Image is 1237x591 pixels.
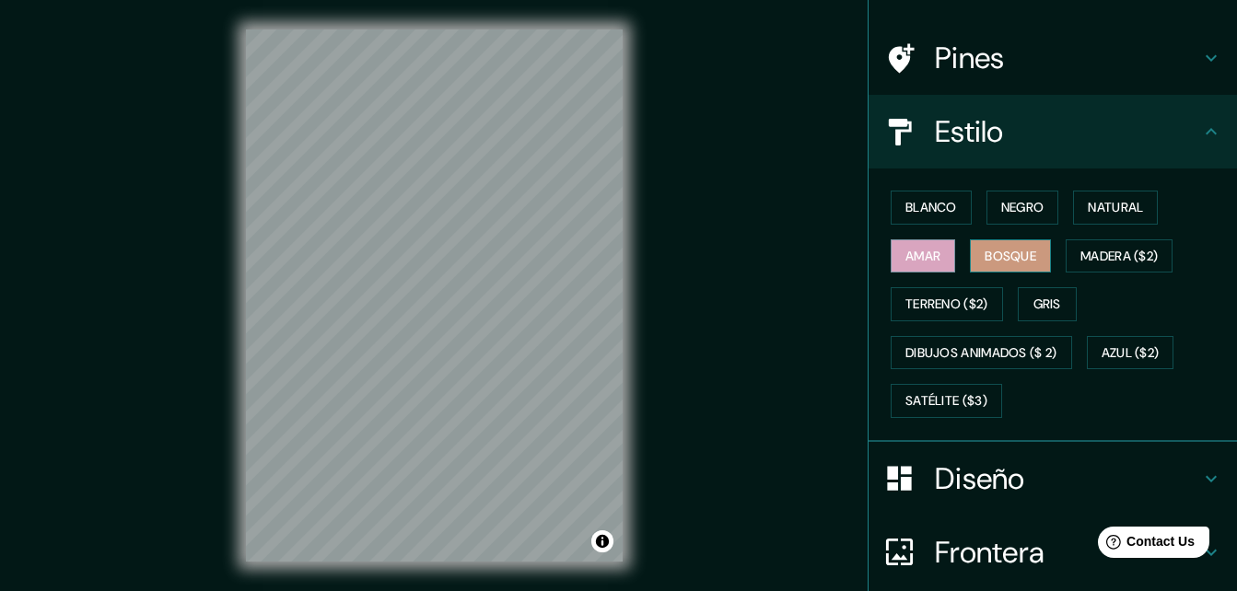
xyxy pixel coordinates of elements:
[869,516,1237,589] div: Frontera
[1033,293,1061,316] font: Gris
[891,384,1002,418] button: Satélite ($3)
[891,336,1072,370] button: Dibujos animados ($ 2)
[891,239,955,273] button: Amar
[1080,245,1158,268] font: Madera ($2)
[905,342,1057,365] font: Dibujos animados ($ 2)
[905,196,957,219] font: Blanco
[905,293,988,316] font: Terreno ($2)
[935,460,1200,497] h4: Diseño
[1088,196,1143,219] font: Natural
[985,245,1036,268] font: Bosque
[591,530,613,552] button: Alternar atribución
[970,239,1051,273] button: Bosque
[986,191,1059,225] button: Negro
[1073,191,1158,225] button: Natural
[905,389,987,412] font: Satélite ($3)
[246,29,623,562] canvas: Mapa
[935,113,1200,150] h4: Estilo
[869,21,1237,95] div: Pines
[935,534,1200,571] h4: Frontera
[1001,196,1044,219] font: Negro
[1102,342,1160,365] font: Azul ($2)
[1066,239,1173,273] button: Madera ($2)
[1018,287,1077,321] button: Gris
[905,245,940,268] font: Amar
[869,95,1237,168] div: Estilo
[891,287,1003,321] button: Terreno ($2)
[891,191,972,225] button: Blanco
[1087,336,1174,370] button: Azul ($2)
[869,442,1237,516] div: Diseño
[1073,519,1217,571] iframe: Help widget launcher
[935,40,1200,76] h4: Pines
